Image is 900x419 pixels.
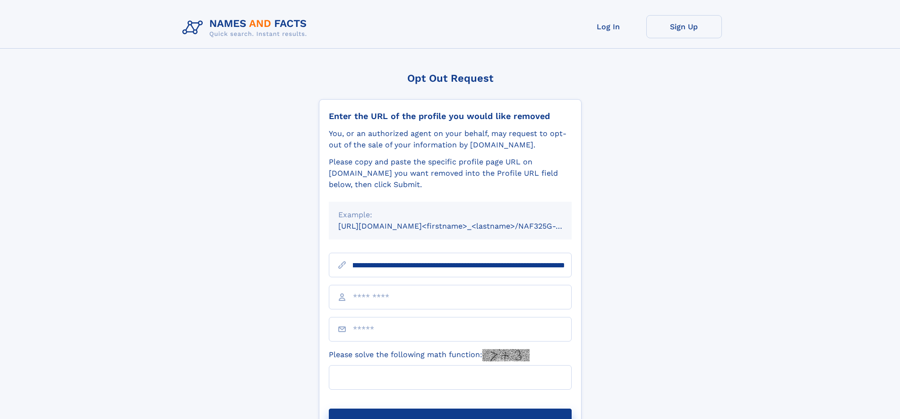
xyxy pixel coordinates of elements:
[319,72,582,84] div: Opt Out Request
[338,222,590,231] small: [URL][DOMAIN_NAME]<firstname>_<lastname>/NAF325G-xxxxxxxx
[646,15,722,38] a: Sign Up
[329,156,572,190] div: Please copy and paste the specific profile page URL on [DOMAIN_NAME] you want removed into the Pr...
[571,15,646,38] a: Log In
[329,128,572,151] div: You, or an authorized agent on your behalf, may request to opt-out of the sale of your informatio...
[329,349,530,361] label: Please solve the following math function:
[329,111,572,121] div: Enter the URL of the profile you would like removed
[179,15,315,41] img: Logo Names and Facts
[338,209,562,221] div: Example:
